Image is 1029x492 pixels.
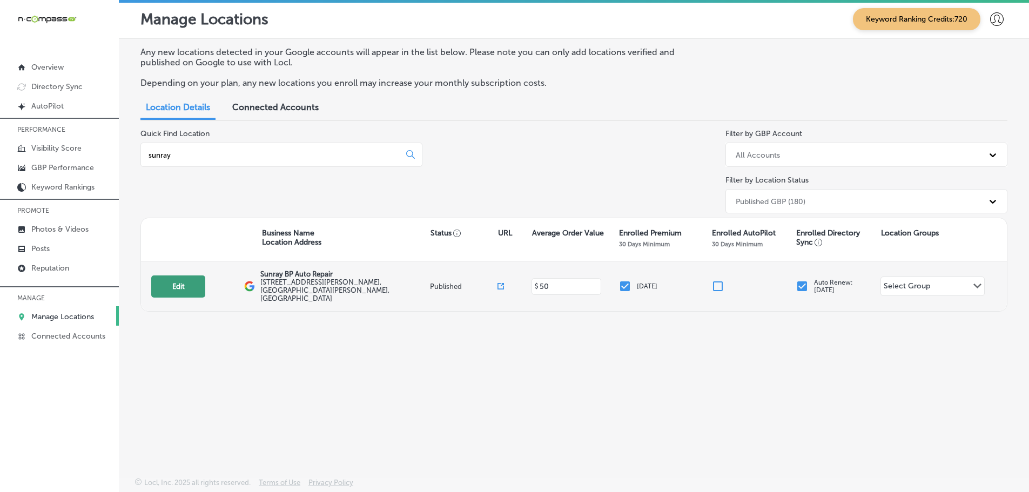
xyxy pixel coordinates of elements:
p: Depending on your plan, any new locations you enroll may increase your monthly subscription costs. [140,78,704,88]
div: All Accounts [736,150,780,159]
p: Posts [31,244,50,253]
div: Select Group [884,281,930,294]
input: All Locations [147,150,398,160]
p: Sunray BP Auto Repair [260,270,427,278]
label: Filter by GBP Account [725,129,802,138]
p: Published [430,282,497,291]
p: Connected Accounts [31,332,105,341]
span: Location Details [146,102,210,112]
label: Filter by Location Status [725,176,809,185]
p: Status [431,228,498,238]
p: Enrolled AutoPilot [712,228,776,238]
button: Edit [151,275,205,298]
span: Connected Accounts [232,102,319,112]
p: Average Order Value [532,228,604,238]
p: 30 Days Minimum [619,240,670,248]
p: Any new locations detected in your Google accounts will appear in the list below. Please note you... [140,47,704,68]
p: $ [535,282,539,290]
p: Manage Locations [31,312,94,321]
p: [DATE] [637,282,657,290]
p: Visibility Score [31,144,82,153]
span: Keyword Ranking Credits: 720 [853,8,980,30]
p: URL [498,228,512,238]
p: Directory Sync [31,82,83,91]
img: 660ab0bf-5cc7-4cb8-ba1c-48b5ae0f18e60NCTV_CLogo_TV_Black_-500x88.png [17,14,77,24]
p: GBP Performance [31,163,94,172]
div: Published GBP (180) [736,197,805,206]
a: Privacy Policy [308,478,353,492]
p: Auto Renew: [DATE] [814,279,853,294]
label: Quick Find Location [140,129,210,138]
p: Photos & Videos [31,225,89,234]
a: Terms of Use [259,478,300,492]
p: Manage Locations [140,10,268,28]
p: Locl, Inc. 2025 all rights reserved. [144,478,251,487]
p: Overview [31,63,64,72]
p: 30 Days Minimum [712,240,763,248]
p: AutoPilot [31,102,64,111]
p: Reputation [31,264,69,273]
p: Keyword Rankings [31,183,95,192]
p: Enrolled Premium [619,228,682,238]
p: Enrolled Directory Sync [796,228,875,247]
img: logo [244,281,255,292]
p: Location Groups [881,228,939,238]
p: Business Name Location Address [262,228,321,247]
label: [STREET_ADDRESS][PERSON_NAME] , [GEOGRAPHIC_DATA][PERSON_NAME], [GEOGRAPHIC_DATA] [260,278,427,302]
